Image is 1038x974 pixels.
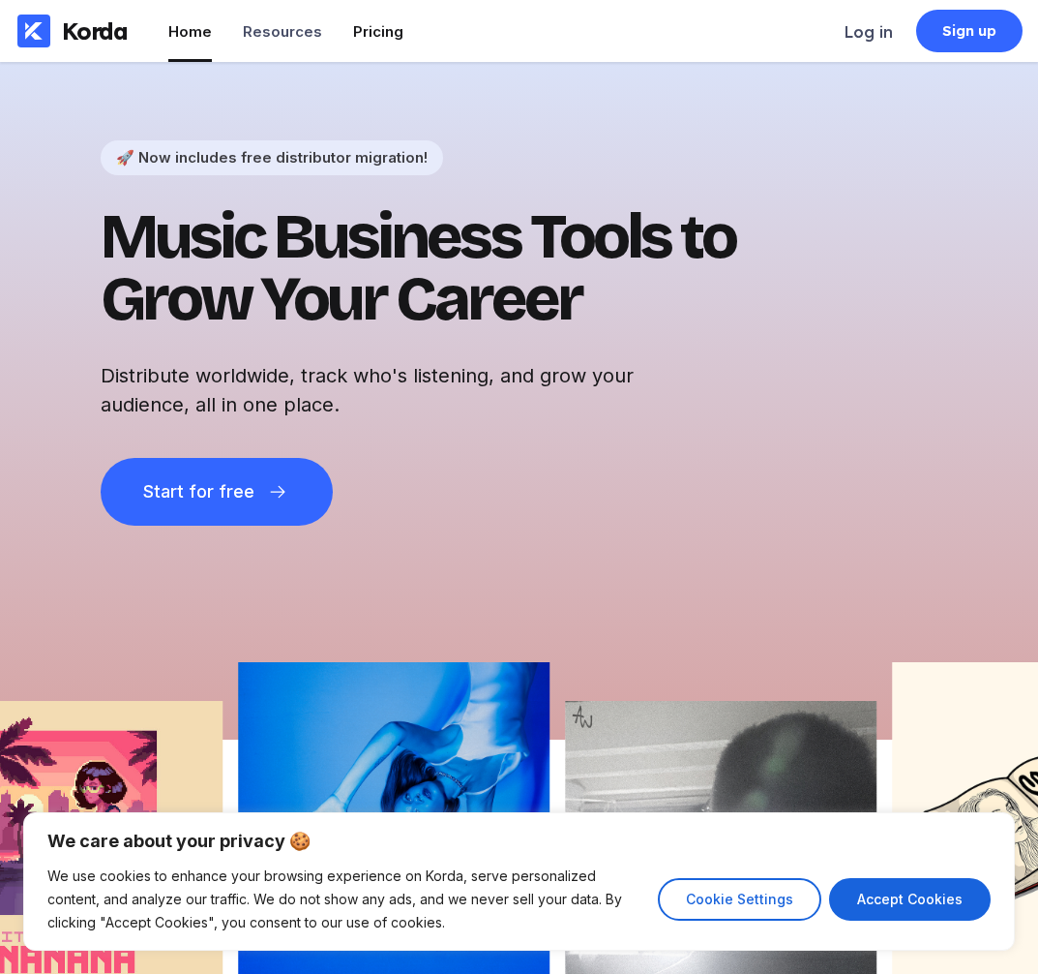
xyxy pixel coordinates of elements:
div: Sign up [942,21,997,41]
div: Pricing [353,22,403,41]
img: Eli Verano [238,662,549,974]
div: Resources [243,22,322,41]
button: Accept Cookies [829,878,991,921]
div: Korda [62,16,128,46]
div: 🚀 Now includes free distributor migration! [116,148,428,167]
button: Start for free [101,458,333,526]
div: Log in [845,22,893,42]
h1: Music Business Tools to Grow Your Career [101,206,797,330]
p: We use cookies to enhance your browsing experience on Korda, serve personalized content, and anal... [47,865,643,934]
h2: Distribute worldwide, track who's listening, and grow your audience, all in one place. [101,361,720,419]
div: Start for free [143,482,253,502]
button: Cookie Settings [658,878,821,921]
a: Sign up [916,10,1023,52]
div: Home [168,22,212,41]
p: We care about your privacy 🍪 [47,830,991,853]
